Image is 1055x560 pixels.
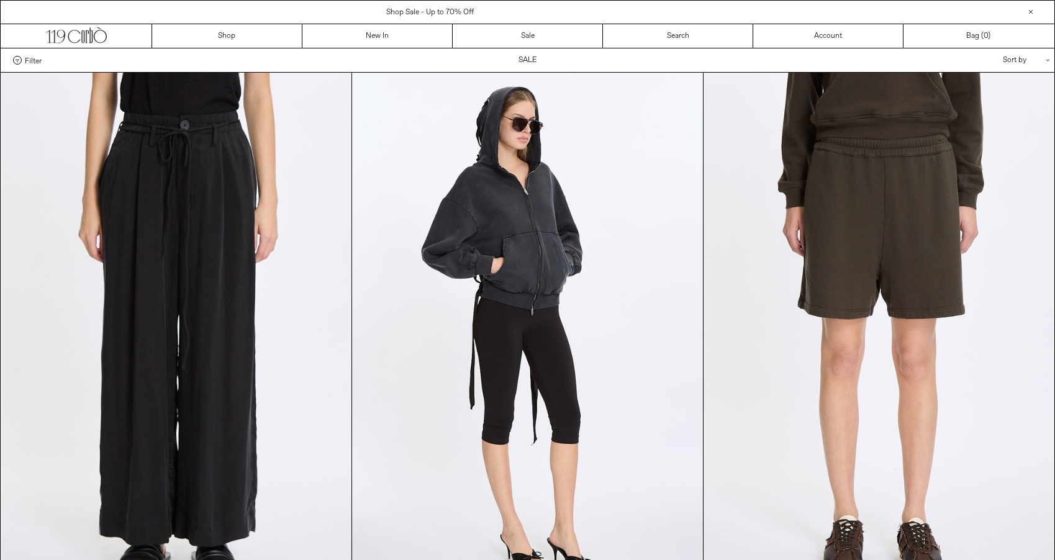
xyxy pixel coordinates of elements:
[603,24,753,48] a: Search
[753,24,903,48] a: Account
[25,56,42,65] span: Filter
[386,7,474,17] a: Shop Sale - Up to 70% Off
[903,24,1054,48] a: Bag ()
[984,30,990,42] span: )
[453,24,603,48] a: Sale
[302,24,453,48] a: New In
[984,31,988,41] span: 0
[152,24,302,48] a: Shop
[930,48,1042,72] div: Sort by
